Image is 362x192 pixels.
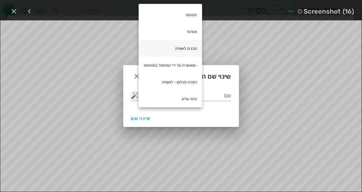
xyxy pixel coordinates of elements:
div: סטטוס [139,6,202,23]
div: שינוי שם הקובץ [123,65,239,85]
div: הפניה לצילום - לאומית [139,74,202,91]
div: -מאושרת על ידי המטופל בווטסאפ [139,57,202,74]
div: סיטי עליון [139,91,202,107]
div: תכנית לאומית [139,40,202,57]
div: פנורמי [139,23,202,40]
button: שינוי שם [129,112,153,124]
span: שינוי שם [131,116,151,121]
